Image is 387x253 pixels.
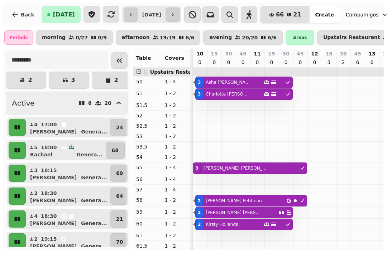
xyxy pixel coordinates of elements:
p: [PERSON_NAME] [30,197,77,204]
p: 20 [105,101,111,106]
button: evening20/206/6 [203,30,283,45]
button: 2 [92,72,132,89]
div: 2 [198,210,201,215]
p: 1 - 4 [165,176,188,183]
span: 🍴 Upstairs Restaurant [142,69,207,75]
p: 0 / 27 [76,35,88,40]
p: 3 [34,167,38,174]
p: 0 [197,59,203,66]
p: 45 [239,50,246,57]
p: Genera ... [81,174,107,181]
p: 0 [240,59,246,66]
p: 0 [269,59,274,66]
button: Collapse sidebar [111,52,128,69]
button: 69 [110,165,129,182]
p: Kirsty Hollands [206,222,238,227]
span: Compamigos [346,11,379,18]
p: 1 - 2 [165,208,188,215]
span: Covers [165,55,184,61]
p: 18:15 [41,167,57,174]
div: 3 [198,91,201,97]
p: 0 [297,59,303,66]
div: 2 [198,198,201,204]
button: 64 [110,188,129,205]
button: 418:30[PERSON_NAME]Genera... [27,210,109,228]
p: 2 [28,77,32,83]
p: 0 [211,59,217,66]
p: 61 [136,232,159,239]
p: 1 - 2 [165,196,188,204]
p: 30 [340,50,347,57]
p: 6 / 6 [268,35,277,40]
p: 0 [283,59,289,66]
p: 5 [34,144,38,151]
p: 1 - 4 [165,186,188,193]
p: 18:30 [41,190,57,197]
p: 13 [368,50,375,57]
p: [PERSON_NAME] [30,128,77,135]
p: Rachael [30,151,52,158]
p: 1 - 2 [165,220,188,227]
p: 1 - 2 [165,232,188,239]
p: 0 [226,59,231,66]
p: 24 [116,124,123,131]
button: 24 [110,119,129,136]
p: [PERSON_NAME] Petitjean [206,198,262,204]
span: Create [315,12,334,17]
p: 3 [326,59,332,66]
p: 51 [136,90,159,97]
span: 21 [293,12,301,18]
button: 70 [110,233,129,250]
p: 21 [116,215,123,223]
p: 1 - 4 [165,164,188,171]
p: 0 [254,59,260,66]
div: 3 [198,79,201,85]
p: 55 [136,164,159,171]
p: [PERSON_NAME] [30,220,77,227]
p: 19 / 19 [160,35,176,40]
p: 20 / 20 [242,35,258,40]
p: 53.5 [136,143,159,150]
p: 3 [71,77,75,83]
p: 70 [116,238,123,245]
p: 30 [282,50,289,57]
p: 1 - 2 [165,133,188,140]
p: 6 [88,101,92,106]
button: Active620 [6,92,128,115]
div: 2 [198,222,201,227]
p: [PERSON_NAME] [30,174,77,181]
button: 68 [106,142,125,159]
button: 518:00RachaelGenera... [27,142,104,159]
button: 318:15[PERSON_NAME]Genera... [27,165,109,182]
button: Back [6,6,40,23]
p: 54 [136,154,159,161]
p: 52.5 [136,122,159,130]
p: 6 [369,59,375,66]
button: [DATE] [42,6,81,23]
h2: Active [12,98,34,108]
p: 1 - 2 [165,154,188,161]
button: 21 [110,210,129,228]
p: 58 [136,196,159,204]
p: 59 [136,208,159,215]
p: 1 - 2 [165,90,188,97]
p: 6 / 6 [186,35,195,40]
p: 17:00 [41,121,57,128]
p: [PERSON_NAME] [PERSON_NAME] [206,210,261,215]
p: 1 - 2 [165,242,188,249]
p: Charlotte [PERSON_NAME] [206,91,250,97]
p: 45 [354,50,361,57]
button: 417:00[PERSON_NAME]Genera... [27,119,109,136]
p: 56 [136,176,159,183]
p: morning [42,35,66,40]
span: [DATE] [53,12,75,18]
p: 0 [312,59,317,66]
p: 11 [254,50,261,57]
p: 1 - 2 [165,122,188,130]
p: [PERSON_NAME] [30,243,77,250]
button: 2 [6,72,46,89]
p: 68 [112,147,119,154]
p: 61.5 [136,242,159,249]
p: 1 - 2 [165,112,188,119]
p: 1 - 4 [165,78,188,85]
